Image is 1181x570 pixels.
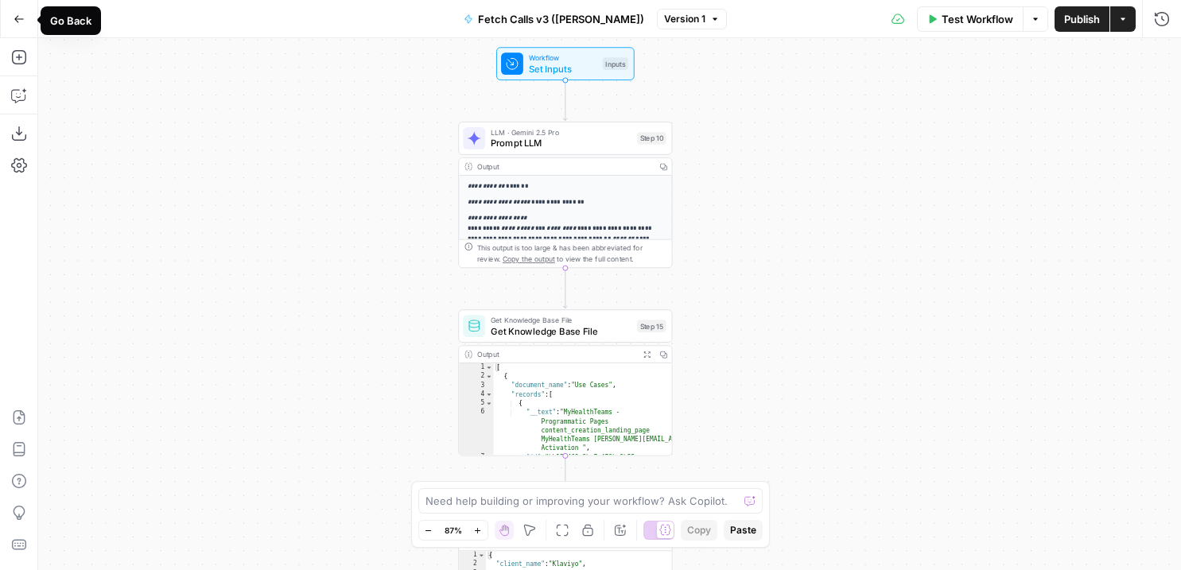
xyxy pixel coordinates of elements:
[485,372,493,381] span: Toggle code folding, rows 2 through 990
[563,268,567,308] g: Edge from step_10 to step_15
[485,363,493,372] span: Toggle code folding, rows 1 through 991
[459,363,493,372] div: 1
[459,399,493,408] div: 5
[477,242,666,265] div: This output is too large & has been abbreviated for review. to view the full content.
[563,80,567,120] g: Edge from start to step_10
[491,126,631,138] span: LLM · Gemini 2.5 Pro
[454,6,654,32] button: Fetch Calls v3 ([PERSON_NAME])
[681,520,717,541] button: Copy
[730,523,756,537] span: Paste
[1064,11,1100,27] span: Publish
[687,523,711,537] span: Copy
[458,47,672,80] div: WorkflowSet InputsInputs
[459,560,486,569] div: 2
[637,132,666,145] div: Step 10
[503,255,555,263] span: Copy the output
[459,382,493,390] div: 3
[459,453,493,471] div: 7
[657,9,727,29] button: Version 1
[491,324,631,338] span: Get Knowledge Base File
[478,551,486,560] span: Toggle code folding, rows 1 through 4
[491,314,631,325] span: Get Knowledge Base File
[942,11,1013,27] span: Test Workflow
[491,136,631,149] span: Prompt LLM
[478,11,644,27] span: Fetch Calls v3 ([PERSON_NAME])
[529,62,597,76] span: Set Inputs
[477,161,651,173] div: Output
[724,520,763,541] button: Paste
[459,372,493,381] div: 2
[529,52,597,63] span: Workflow
[1055,6,1109,32] button: Publish
[459,551,486,560] div: 1
[485,399,493,408] span: Toggle code folding, rows 5 through 15
[459,390,493,399] div: 4
[477,349,635,360] div: Output
[603,57,628,70] div: Inputs
[917,6,1023,32] button: Test Workflow
[563,456,567,495] g: Edge from step_15 to step_14
[458,309,672,456] div: Get Knowledge Base FileGet Knowledge Base FileStep 15Output[ { "document_name":"Use Cases", "reco...
[459,408,493,452] div: 6
[637,320,666,332] div: Step 15
[485,390,493,399] span: Toggle code folding, rows 4 through 989
[445,524,462,537] span: 87%
[664,12,705,26] span: Version 1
